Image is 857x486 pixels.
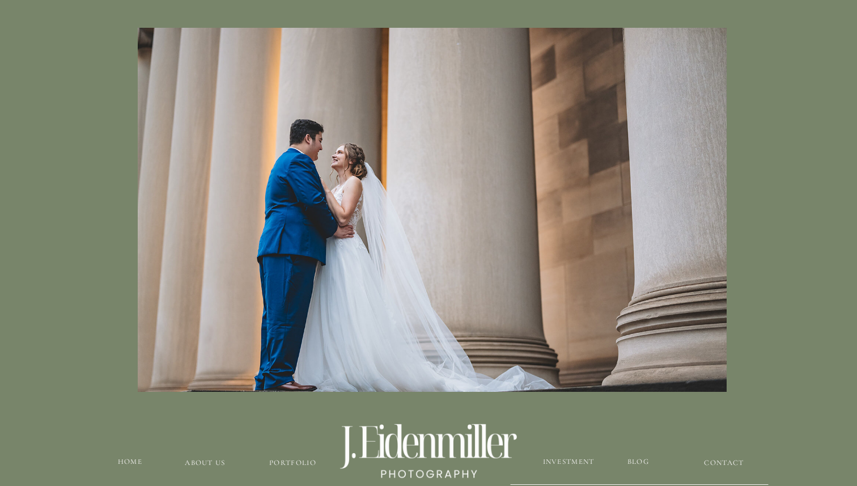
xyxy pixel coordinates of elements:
[697,458,751,468] a: CONTACT
[162,458,248,468] a: about us
[592,457,685,467] a: blog
[542,457,595,467] a: Investment
[112,457,148,467] a: HOME
[259,458,326,468] a: Portfolio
